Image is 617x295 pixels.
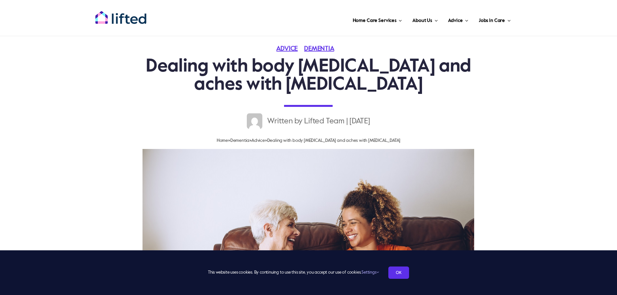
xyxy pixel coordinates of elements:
a: Dementia [230,138,249,143]
span: Dealing with body [MEDICAL_DATA] and aches with [MEDICAL_DATA] [267,138,401,143]
a: Dementia [304,46,340,52]
nav: Breadcrumb [139,135,478,146]
a: Advice [251,138,265,143]
a: Settings [361,270,379,275]
a: About Us [410,10,440,29]
a: Home [217,138,228,143]
span: Home Care Services [353,16,396,26]
span: About Us [412,16,432,26]
nav: Main Menu [167,10,513,29]
a: Advice [446,10,470,29]
a: Jobs in Care [477,10,513,29]
a: lifted-logo [95,11,147,17]
h1: Dealing with body [MEDICAL_DATA] and aches with [MEDICAL_DATA] [139,58,478,94]
span: Categories: , [276,46,340,52]
a: OK [388,267,409,279]
span: Jobs in Care [479,16,505,26]
span: » » » [217,138,400,143]
a: Home Care Services [351,10,404,29]
span: This website uses cookies. By continuing to use this site, you accept our use of cookies. [208,267,379,278]
span: Advice [448,16,463,26]
a: Advice [276,46,304,52]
